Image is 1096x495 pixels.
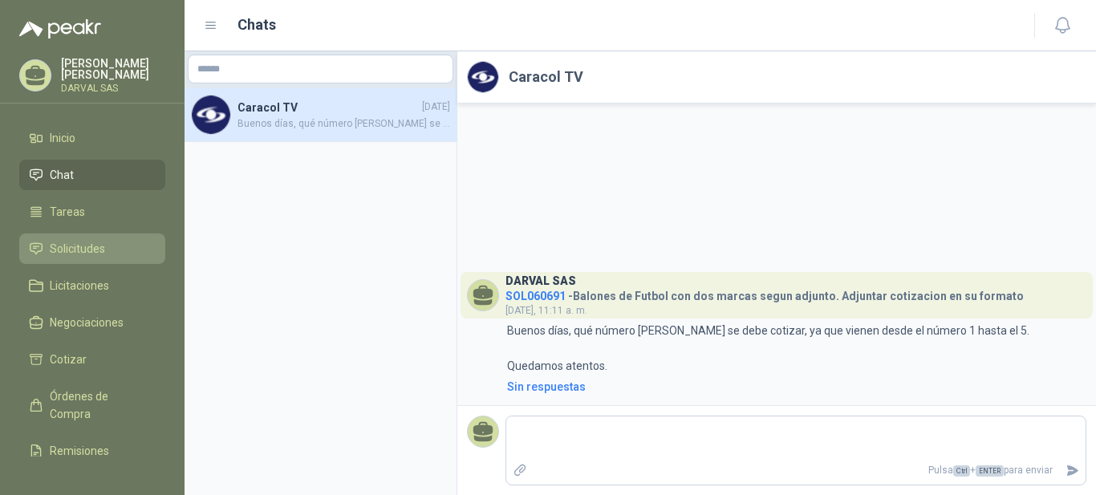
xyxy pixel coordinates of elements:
span: [DATE] [422,99,450,115]
span: Solicitudes [50,240,105,258]
label: Adjuntar archivos [506,456,534,485]
img: Company Logo [192,95,230,134]
h3: DARVAL SAS [505,277,576,286]
a: Chat [19,160,165,190]
span: SOL060691 [505,290,566,302]
img: Company Logo [468,62,498,92]
span: Remisiones [50,442,109,460]
img: Logo peakr [19,19,101,39]
h2: Caracol TV [509,66,583,88]
span: Ctrl [953,465,970,477]
a: Solicitudes [19,233,165,264]
span: Tareas [50,203,85,221]
h1: Chats [237,14,276,36]
h4: Caracol TV [237,99,419,116]
span: Inicio [50,129,75,147]
p: DARVAL SAS [61,83,165,93]
div: Sin respuestas [507,378,586,396]
p: [PERSON_NAME] [PERSON_NAME] [61,58,165,80]
button: Enviar [1059,456,1086,485]
span: Negociaciones [50,314,124,331]
a: Licitaciones [19,270,165,301]
a: Remisiones [19,436,165,466]
span: Cotizar [50,351,87,368]
span: Órdenes de Compra [50,387,150,423]
a: Inicio [19,123,165,153]
a: Cotizar [19,344,165,375]
span: ENTER [976,465,1004,477]
span: Buenos días, qué número [PERSON_NAME] se debe cotizar, ya que vienen desde el número 1 hasta el 5... [237,116,450,132]
span: Licitaciones [50,277,109,294]
p: Pulsa + para enviar [534,456,1060,485]
a: Órdenes de Compra [19,381,165,429]
a: Tareas [19,197,165,227]
h4: - Balones de Futbol con dos marcas segun adjunto. Adjuntar cotizacion en su formato [505,286,1024,301]
a: Sin respuestas [504,378,1086,396]
span: Chat [50,166,74,184]
p: Buenos días, qué número [PERSON_NAME] se debe cotizar, ya que vienen desde el número 1 hasta el 5... [507,322,1029,375]
a: Negociaciones [19,307,165,338]
a: Company LogoCaracol TV[DATE]Buenos días, qué número [PERSON_NAME] se debe cotizar, ya que vienen ... [185,88,457,142]
span: [DATE], 11:11 a. m. [505,305,587,316]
